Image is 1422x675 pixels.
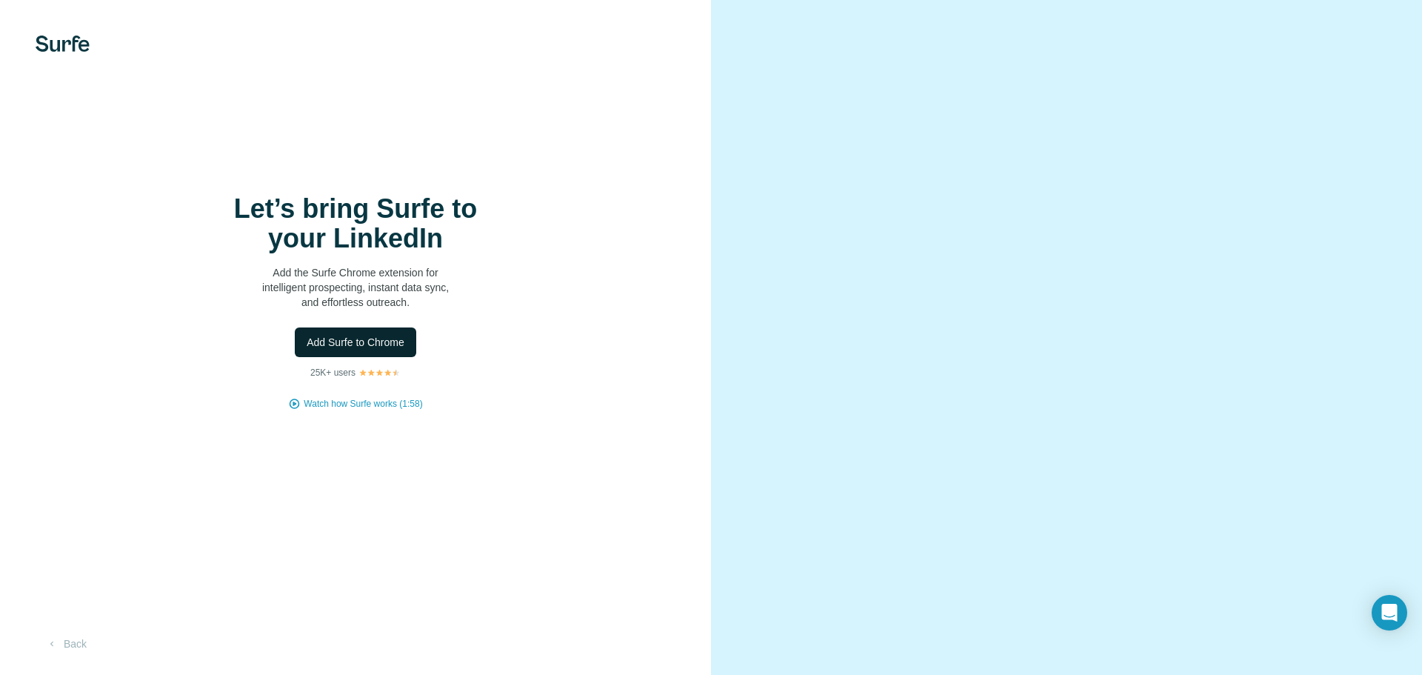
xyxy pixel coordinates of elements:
[207,194,504,253] h1: Let’s bring Surfe to your LinkedIn
[36,36,90,52] img: Surfe's logo
[36,631,97,657] button: Back
[310,366,355,379] p: 25K+ users
[207,265,504,310] p: Add the Surfe Chrome extension for intelligent prospecting, instant data sync, and effortless out...
[358,368,401,377] img: Rating Stars
[295,327,416,357] button: Add Surfe to Chrome
[304,397,422,410] button: Watch how Surfe works (1:58)
[1372,595,1407,631] div: Open Intercom Messenger
[307,335,404,350] span: Add Surfe to Chrome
